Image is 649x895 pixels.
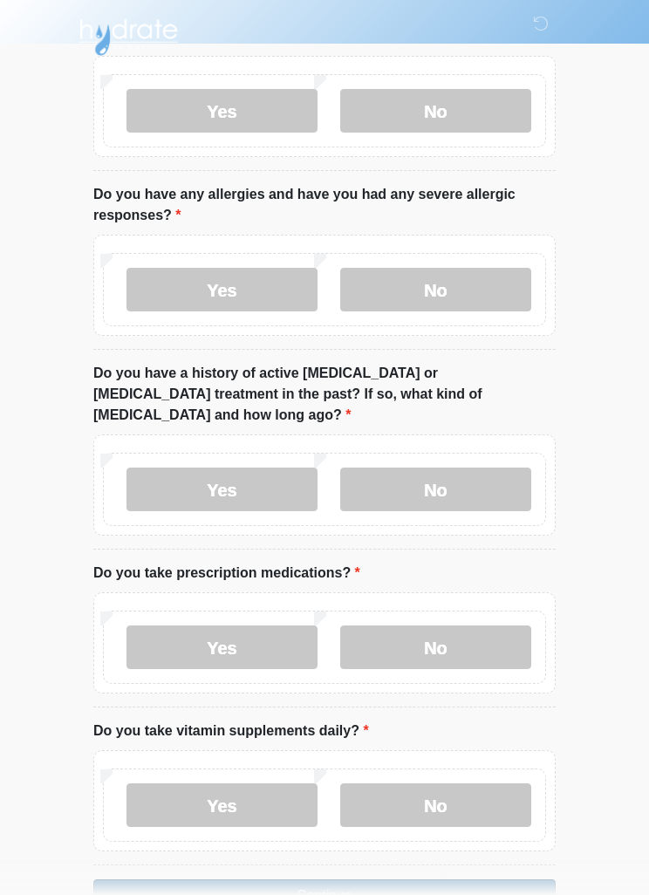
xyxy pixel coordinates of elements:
label: Yes [126,468,318,511]
label: Do you have any allergies and have you had any severe allergic responses? [93,184,556,226]
label: Do you have a history of active [MEDICAL_DATA] or [MEDICAL_DATA] treatment in the past? If so, wh... [93,363,556,426]
label: Do you take vitamin supplements daily? [93,721,369,741]
img: Hydrate IV Bar - Scottsdale Logo [76,13,181,57]
label: No [340,89,531,133]
label: Yes [126,89,318,133]
label: No [340,268,531,311]
label: No [340,783,531,827]
label: Yes [126,625,318,669]
label: No [340,468,531,511]
label: No [340,625,531,669]
label: Yes [126,268,318,311]
label: Yes [126,783,318,827]
label: Do you take prescription medications? [93,563,360,584]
